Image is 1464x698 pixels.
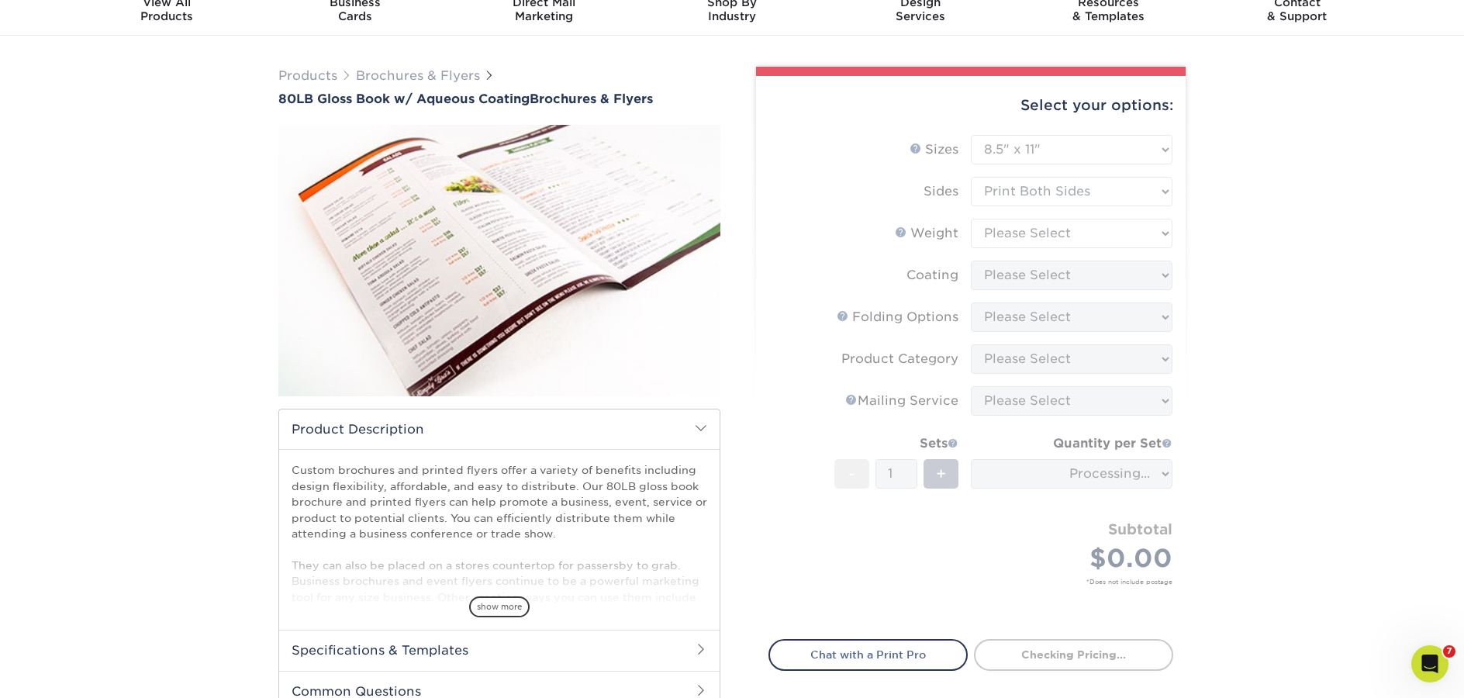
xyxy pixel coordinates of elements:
[1443,645,1455,658] span: 7
[974,639,1173,670] a: Checking Pricing...
[278,92,720,106] a: 80LB Gloss Book w/ Aqueous CoatingBrochures & Flyers
[768,76,1173,135] div: Select your options:
[278,68,337,83] a: Products
[469,596,530,617] span: show more
[356,68,480,83] a: Brochures & Flyers
[278,108,720,413] img: 80LB Gloss Book<br/>w/ Aqueous Coating 01
[278,92,530,106] span: 80LB Gloss Book w/ Aqueous Coating
[1411,645,1448,682] iframe: Intercom live chat
[278,92,720,106] h1: Brochures & Flyers
[279,409,720,449] h2: Product Description
[768,639,968,670] a: Chat with a Print Pro
[279,630,720,670] h2: Specifications & Templates
[292,462,707,683] p: Custom brochures and printed flyers offer a variety of benefits including design flexibility, aff...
